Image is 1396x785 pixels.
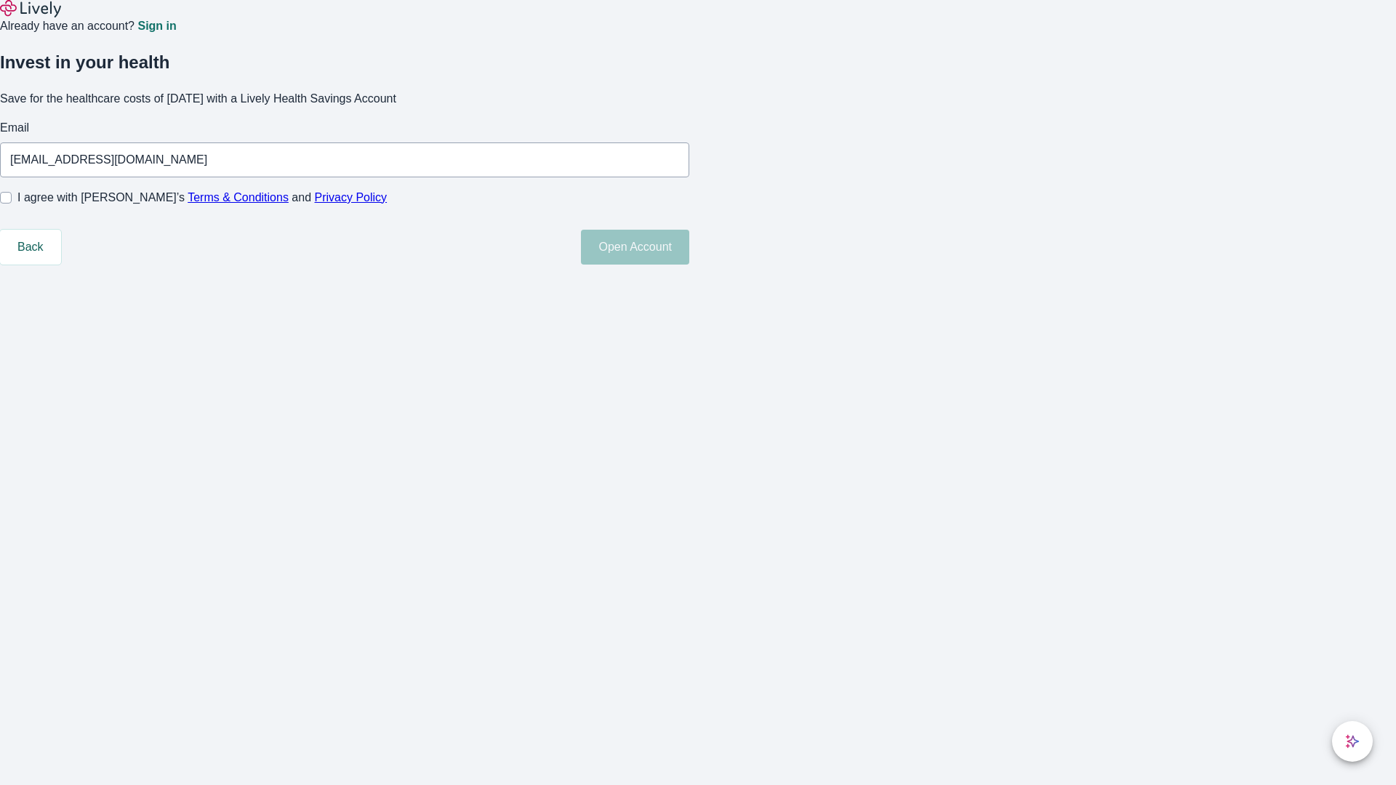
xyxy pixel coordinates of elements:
a: Terms & Conditions [188,191,289,204]
button: chat [1332,721,1373,762]
span: I agree with [PERSON_NAME]’s and [17,189,387,206]
a: Privacy Policy [315,191,388,204]
a: Sign in [137,20,176,32]
svg: Lively AI Assistant [1345,734,1360,749]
